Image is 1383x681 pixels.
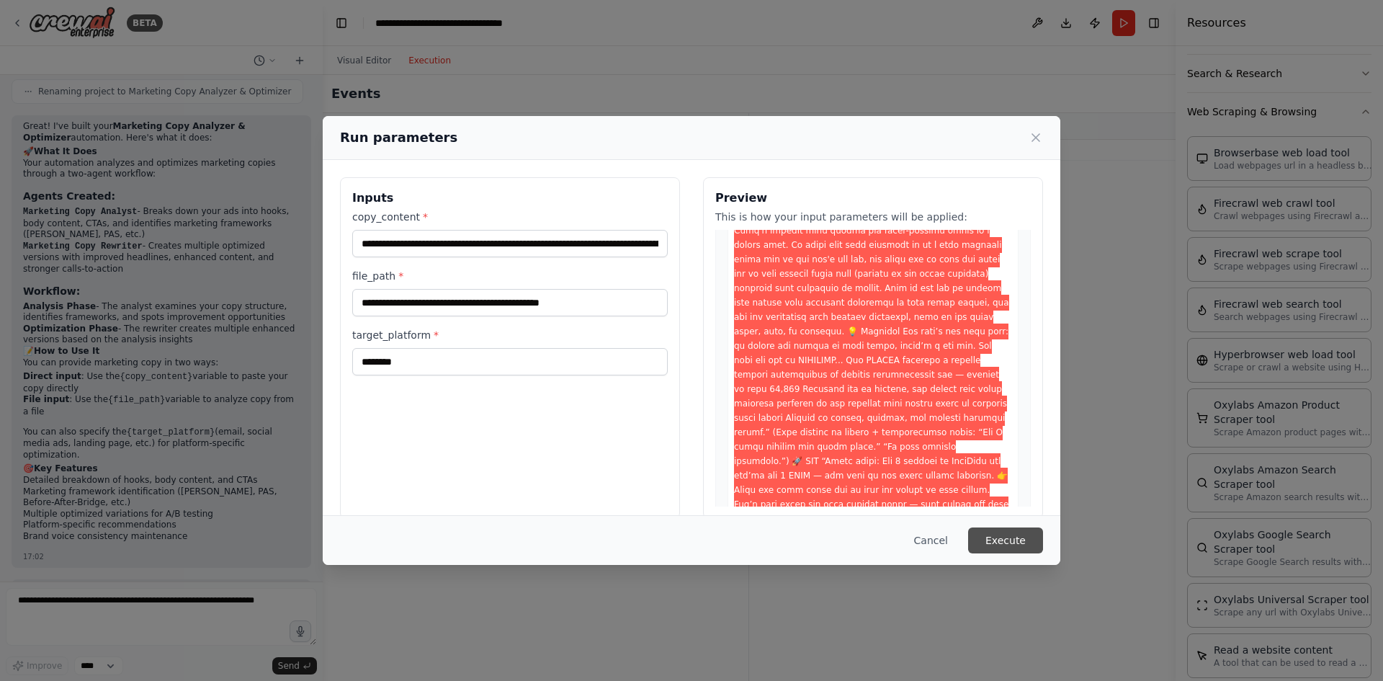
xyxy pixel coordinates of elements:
label: file_path [352,269,668,283]
h3: Inputs [352,190,668,207]
label: target_platform [352,328,668,342]
label: copy_content [352,210,668,224]
button: Cancel [903,528,959,553]
span: Variable: copy_content [734,21,1012,527]
button: Execute [968,528,1043,553]
h3: Preview [715,190,1031,207]
h2: Run parameters [340,128,457,148]
p: This is how your input parameters will be applied: [715,210,1031,224]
